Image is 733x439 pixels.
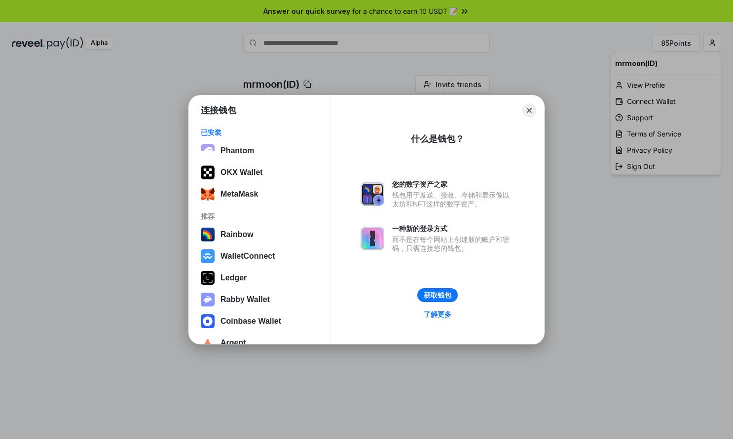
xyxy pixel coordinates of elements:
div: 您的数字资产之家 [392,180,514,189]
div: WalletConnect [220,252,275,261]
div: Rainbow [220,230,254,239]
button: Close [522,103,536,117]
div: 推荐 [201,212,319,221]
button: MetaMask [198,184,322,204]
button: OKX Wallet [198,163,322,182]
a: 了解更多 [418,308,457,321]
img: svg+xml,%3Csvg%20xmlns%3D%22http%3A%2F%2Fwww.w3.org%2F2000%2Fsvg%22%20fill%3D%22none%22%20viewBox... [361,227,384,250]
img: svg+xml,%3Csvg%20width%3D%2228%22%20height%3D%2228%22%20viewBox%3D%220%200%2028%2028%22%20fill%3D... [201,336,215,350]
button: WalletConnect [198,246,322,266]
div: 而不是在每个网站上创建新的账户和密码，只需连接您的钱包。 [392,235,514,253]
img: svg+xml,%3Csvg%20width%3D%2228%22%20height%3D%2228%22%20viewBox%3D%220%200%2028%2028%22%20fill%3D... [201,249,215,263]
img: svg+xml,%3Csvg%20width%3D%2228%22%20height%3D%2228%22%20viewBox%3D%220%200%2028%2028%22%20fill%3D... [201,314,215,328]
div: OKX Wallet [220,168,263,177]
button: 获取钱包 [417,288,458,302]
div: Coinbase Wallet [220,317,281,326]
div: 一种新的登录方式 [392,224,514,233]
div: Ledger [220,273,247,282]
img: svg+xml,%3Csvg%20xmlns%3D%22http%3A%2F%2Fwww.w3.org%2F2000%2Fsvg%22%20width%3D%2228%22%20height%3... [201,271,215,285]
button: Rabby Wallet [198,290,322,309]
button: Phantom [198,141,322,161]
div: MetaMask [220,190,258,199]
h1: 连接钱包 [201,104,236,116]
div: Argent [220,338,246,347]
div: 钱包用于发送、接收、存储和显示像以太坊和NFT这样的数字资产。 [392,191,514,208]
button: Ledger [198,268,322,288]
button: Rainbow [198,225,322,244]
button: Argent [198,333,322,353]
img: epq2vO3P5aLWl15yRS7Q49p1fHTx2Sgh99jU3kfXv7cnPATIVQHAx5oQs66JWv3SWEjHOsb3kKgmE5WNBxBId7C8gm8wEgOvz... [201,144,215,158]
div: 已安装 [201,128,319,137]
button: Coinbase Wallet [198,311,322,331]
div: 获取钱包 [424,291,451,300]
div: 什么是钱包？ [411,133,464,145]
img: svg+xml,%3Csvg%20xmlns%3D%22http%3A%2F%2Fwww.w3.org%2F2000%2Fsvg%22%20fill%3D%22none%22%20viewBox... [201,293,215,306]
img: svg+xml,%3Csvg%20width%3D%22120%22%20height%3D%22120%22%20viewBox%3D%220%200%20120%20120%22%20fil... [201,228,215,241]
div: 了解更多 [424,310,451,319]
img: 5VZ71FV6L7PA3gg3tXrdQ+DgLhC+75Wq3no69P3MC0NFQpx2lL04Ql9gHK1bRDjsSBIvScBnDTk1WrlGIZBorIDEYJj+rhdgn... [201,166,215,179]
img: svg+xml;base64,PHN2ZyB3aWR0aD0iMzUiIGhlaWdodD0iMzQiIHZpZXdCb3g9IjAgMCAzNSAzNCIgZmlsbD0ibm9uZSIgeG... [201,187,215,201]
div: Rabby Wallet [220,295,270,304]
div: Phantom [220,146,254,155]
img: svg+xml,%3Csvg%20xmlns%3D%22http%3A%2F%2Fwww.w3.org%2F2000%2Fsvg%22%20fill%3D%22none%22%20viewBox... [361,182,384,206]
